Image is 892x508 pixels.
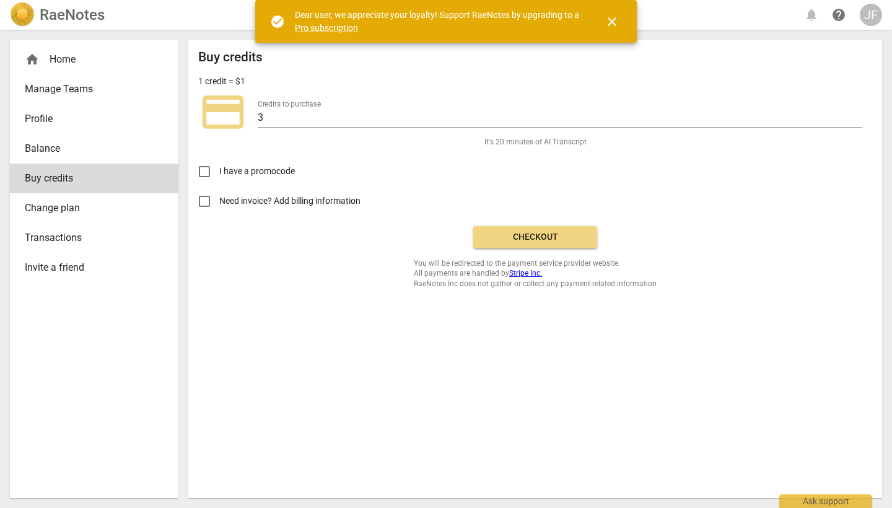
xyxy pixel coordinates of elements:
[10,193,178,223] a: Change plan
[198,87,248,137] span: credit_card
[10,253,178,282] a: Invite a friend
[509,269,542,278] a: Stripe Inc.
[25,201,154,216] span: Change plan
[10,74,178,104] a: Manage Teams
[605,14,619,29] span: close
[25,112,154,126] span: Profile
[828,4,850,26] a: Help
[483,231,587,243] span: Checkout
[40,6,105,24] h2: RaeNotes
[270,14,285,29] span: check_circle
[10,134,178,164] a: Balance
[10,104,178,134] a: Profile
[25,230,154,245] span: Transactions
[25,260,154,275] span: Invite a friend
[10,2,105,27] a: LogoRaeNotes
[25,52,40,67] span: home
[219,195,362,208] span: Need invoice? Add billing information
[10,223,178,253] a: Transactions
[258,100,321,108] label: Credits to purchase
[473,226,597,248] button: Checkout
[831,7,846,22] span: help
[779,494,872,508] div: Ask support
[25,82,154,97] span: Manage Teams
[860,4,882,26] button: JF
[10,45,178,74] div: Home
[219,165,295,178] span: I have a promocode
[25,141,154,156] span: Balance
[597,7,627,37] button: Close
[25,52,154,67] div: Home
[295,23,358,33] a: Pro subscription
[25,171,154,186] span: Buy credits
[484,137,587,147] span: It's 20 minutes of AI Transcript
[10,2,35,27] img: Logo
[295,9,582,34] div: Dear user, we appreciate your loyalty! Support RaeNotes by upgrading to a
[10,164,178,193] a: Buy credits
[198,75,245,88] p: 1 credit = $1
[198,50,263,65] h2: Buy credits
[414,258,657,289] span: You will be redirected to the payment service provider website. All payments are handled by RaeNo...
